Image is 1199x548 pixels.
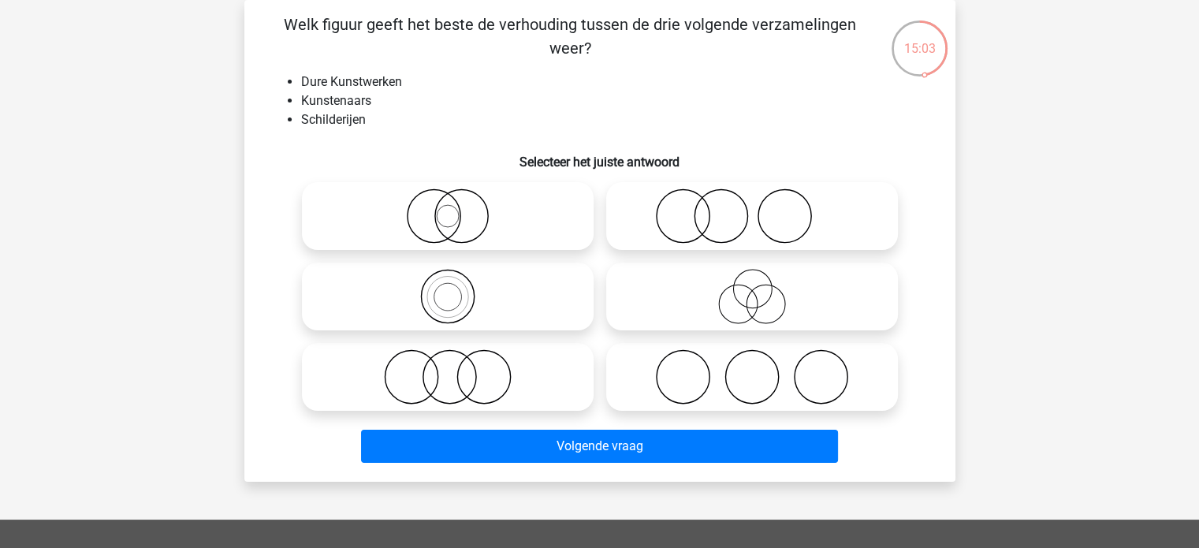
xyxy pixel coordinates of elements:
p: Welk figuur geeft het beste de verhouding tussen de drie volgende verzamelingen weer? [270,13,871,60]
div: 15:03 [890,19,949,58]
button: Volgende vraag [361,430,838,463]
h6: Selecteer het juiste antwoord [270,142,930,170]
li: Schilderijen [301,110,930,129]
li: Dure Kunstwerken [301,73,930,91]
li: Kunstenaars [301,91,930,110]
